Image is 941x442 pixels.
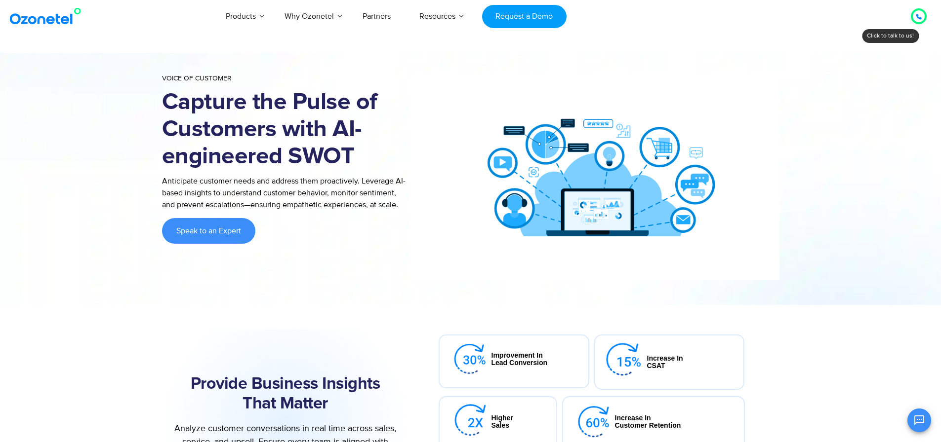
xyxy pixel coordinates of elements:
[647,355,683,369] div: Increase in CSAT
[167,374,404,414] h2: Provide Business Insights That Matter
[615,414,681,429] div: Increase in Customer Retention
[491,352,548,367] div: Improvement in lead conversion
[907,408,931,432] button: Open chat
[162,89,409,170] h1: Capture the Pulse of Customers with AI-engineered SWOT
[162,218,255,244] a: Speak to an Expert
[176,227,241,235] span: Speak to an Expert
[162,175,409,211] p: Anticipate customer needs and address them proactively. Leverage AI-based insights to understand ...
[482,5,567,28] a: Request a Demo
[491,414,513,429] div: Higher Sales
[162,74,232,82] span: Voice of Customer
